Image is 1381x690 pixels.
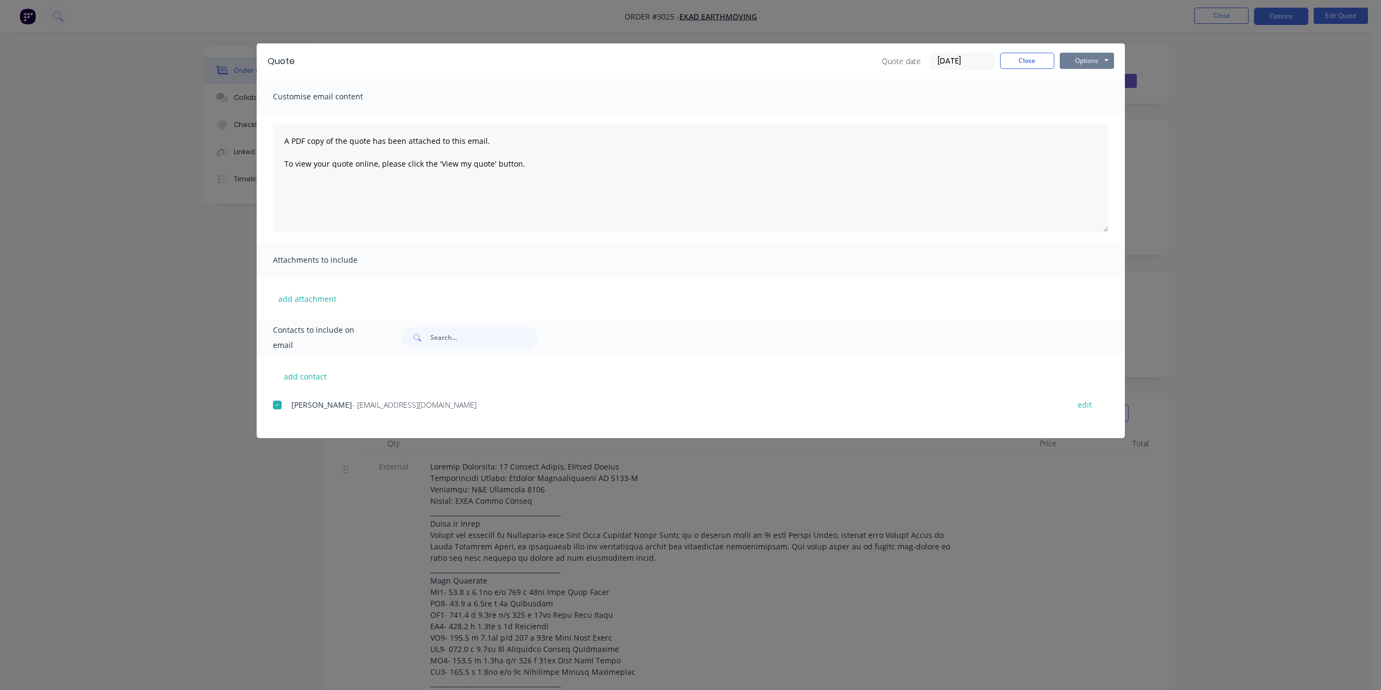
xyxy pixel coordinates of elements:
[273,322,376,353] span: Contacts to include on email
[273,290,342,307] button: add attachment
[291,400,352,410] span: [PERSON_NAME]
[352,400,476,410] span: - [EMAIL_ADDRESS][DOMAIN_NAME]
[273,368,338,384] button: add contact
[273,252,392,268] span: Attachments to include
[268,55,295,68] div: Quote
[1000,53,1054,69] button: Close
[882,55,921,67] span: Quote date
[430,327,538,349] input: Search...
[273,124,1109,232] textarea: A PDF copy of the quote has been attached to this email. To view your quote online, please click ...
[1060,53,1114,69] button: Options
[1071,397,1098,412] button: edit
[273,89,392,104] span: Customise email content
